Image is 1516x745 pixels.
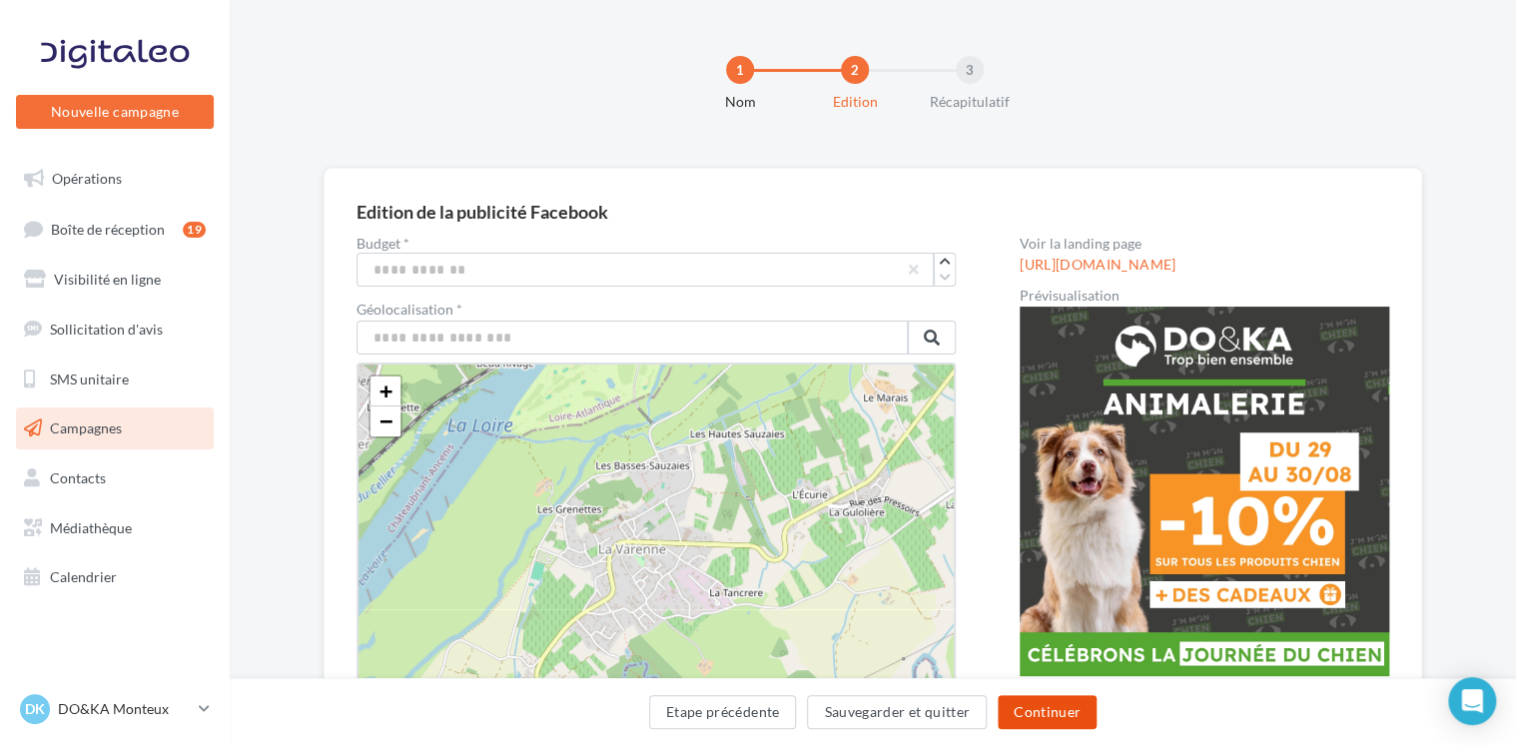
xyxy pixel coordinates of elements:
a: Campagnes [12,407,218,449]
span: Sollicitation d'avis [50,321,163,338]
img: operation-preview [1020,307,1389,676]
a: Calendrier [12,556,218,598]
p: DO&KA Monteux [58,699,191,719]
a: Visibilité en ligne [12,259,218,301]
button: Continuer [998,695,1097,729]
div: 3 [956,56,984,84]
div: Open Intercom Messenger [1448,677,1496,725]
span: SMS unitaire [50,370,129,386]
span: Calendrier [50,568,117,585]
div: Edition de la publicité Facebook [357,203,608,221]
span: DK [25,699,45,719]
span: Campagnes [50,419,122,436]
div: Nom [676,92,804,112]
span: Boîte de réception [51,220,165,237]
span: Contacts [50,469,106,486]
a: Zoom in [371,376,400,406]
a: Médiathèque [12,507,218,549]
a: Contacts [12,457,218,499]
label: Budget * [357,237,956,251]
a: Sollicitation d'avis [12,309,218,351]
button: Etape précédente [649,695,797,729]
span: + [379,378,392,403]
span: Visibilité en ligne [54,271,161,288]
div: 1 [726,56,754,84]
div: Récapitulatif [906,92,1034,112]
button: Sauvegarder et quitter [807,695,987,729]
a: DK DO&KA Monteux [16,690,214,728]
label: Géolocalisation * [357,303,956,317]
span: Opérations [52,170,122,187]
div: 19 [183,222,206,238]
a: [URL][DOMAIN_NAME] [1020,257,1175,273]
a: SMS unitaire [12,359,218,400]
div: 2 [841,56,869,84]
a: Opérations [12,158,218,200]
a: Boîte de réception19 [12,208,218,251]
span: Médiathèque [50,519,132,536]
a: Zoom out [371,406,400,436]
div: Prévisualisation [1020,289,1389,303]
div: Voir la landing page [1020,237,1389,251]
div: Edition [791,92,919,112]
span: − [379,408,392,433]
button: Nouvelle campagne [16,95,214,129]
